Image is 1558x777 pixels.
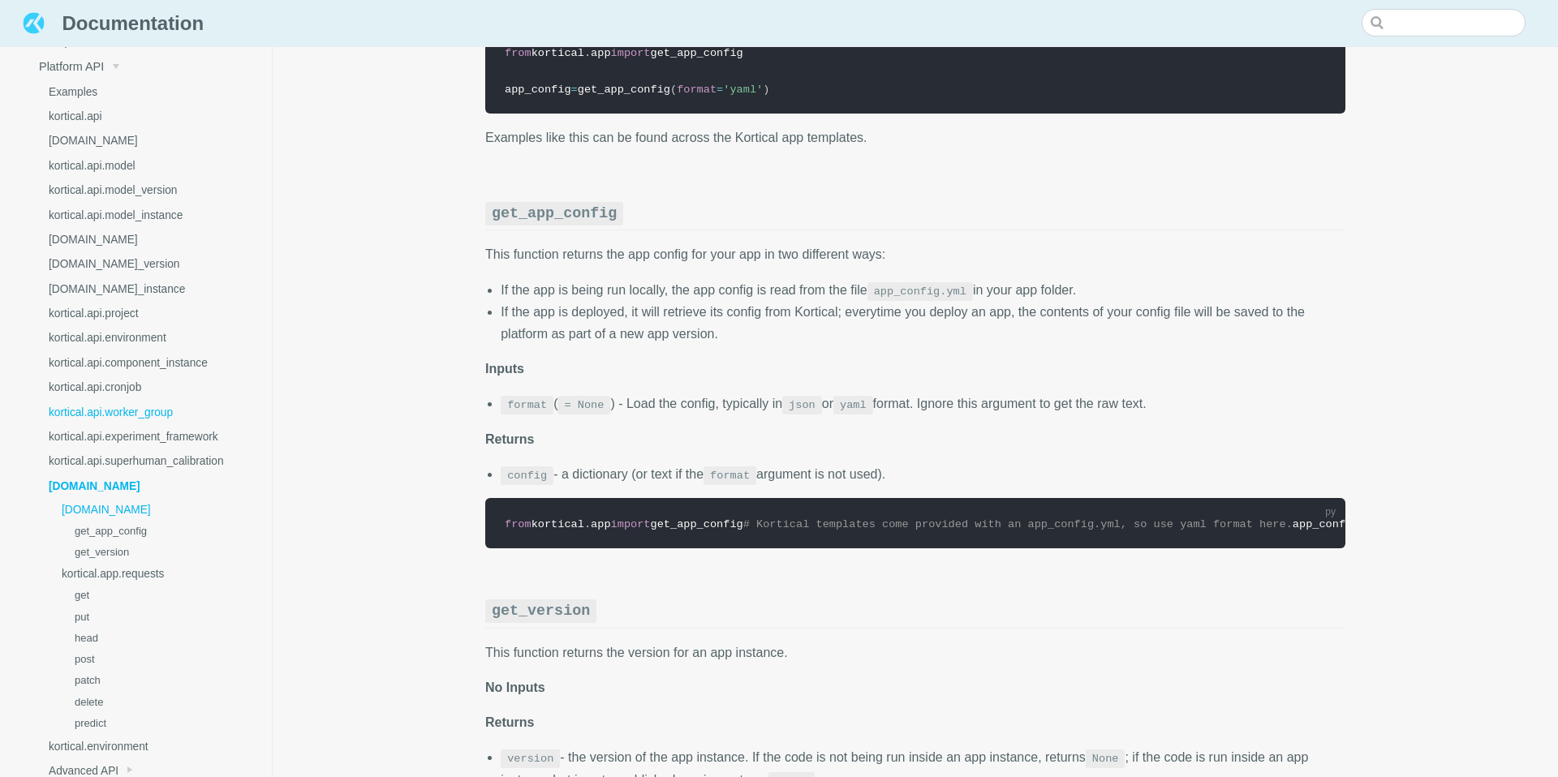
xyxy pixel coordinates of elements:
[485,599,596,623] code: get_version
[505,518,532,530] span: from
[23,350,272,375] a: kortical.api.component_instance
[501,393,1345,414] li: ( ) - Load the config, typically in or format. Ignore this argument to get the raw text.
[611,518,651,530] span: import
[677,84,717,96] span: format
[833,396,873,414] code: yaml
[584,518,591,530] span: .
[49,542,272,563] a: get_version
[501,396,553,414] code: format
[485,362,524,376] strong: Inputs
[611,47,651,59] span: import
[505,47,769,96] code: kortical app get_app_config app_config get_app_config
[23,104,272,128] a: kortical.api
[36,563,272,585] a: kortical.app.requests
[23,178,272,203] a: kortical.api.model_version
[23,734,272,758] a: kortical.environment
[505,47,532,59] span: from
[501,749,560,768] code: version
[49,585,272,606] a: get
[23,252,272,277] a: [DOMAIN_NAME]_version
[670,84,677,96] span: (
[23,227,272,251] a: [DOMAIN_NAME]
[19,9,204,40] a: Documentation
[501,301,1345,345] li: If the app is deployed, it will retrieve its config from Kortical; everytime you deploy an app, t...
[485,715,534,729] strong: Returns
[23,129,272,153] a: [DOMAIN_NAME]
[49,607,272,628] a: put
[49,521,272,542] a: get_app_config
[23,400,272,424] a: kortical.api.worker_group
[49,649,272,670] a: post
[485,243,1345,265] p: This function returns the app config for your app in two different ways:
[485,202,623,225] code: get_app_config
[23,153,272,178] a: kortical.api.model
[19,9,48,37] img: Documentation
[23,277,272,301] a: [DOMAIN_NAME]_instance
[23,79,272,104] a: Examples
[704,466,756,485] code: format
[49,628,272,649] a: head
[23,376,272,400] a: kortical.api.cronjob
[743,518,1293,530] span: # Kortical templates come provided with an app_config.yml, so use yaml format here.
[62,9,204,37] span: Documentation
[23,424,272,449] a: kortical.api.experiment_framework
[49,670,272,691] a: patch
[23,203,272,227] a: kortical.api.model_instance
[49,765,118,777] span: Advanced API
[23,326,272,350] a: kortical.api.environment
[10,54,272,79] a: Platform API
[485,642,1345,663] p: This function returns the version for an app instance.
[1362,9,1526,36] input: Search
[571,84,578,96] span: =
[782,396,822,414] code: json
[763,84,769,96] span: )
[23,301,272,325] a: kortical.api.project
[557,396,610,414] code: = None
[501,279,1345,301] li: If the app is being run locally, the app config is read from the file in your app folder.
[505,518,1557,530] code: kortical app get_app_config app_config get_app_config
[867,282,973,301] code: app_config.yml
[1086,749,1125,768] code: None
[49,692,272,713] a: delete
[584,47,591,59] span: .
[501,466,553,485] code: config
[39,60,104,73] span: Platform API
[36,499,272,521] a: [DOMAIN_NAME]
[23,474,272,498] a: [DOMAIN_NAME]
[485,680,545,694] strong: No Inputs
[485,127,1345,148] p: Examples like this can be found across the Kortical app templates.
[49,713,272,734] a: predict
[717,84,723,96] span: =
[723,84,763,96] span: 'yaml'
[485,432,534,446] strong: Returns
[23,449,272,474] a: kortical.api.superhuman_calibration
[501,463,1345,485] li: - a dictionary (or text if the argument is not used).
